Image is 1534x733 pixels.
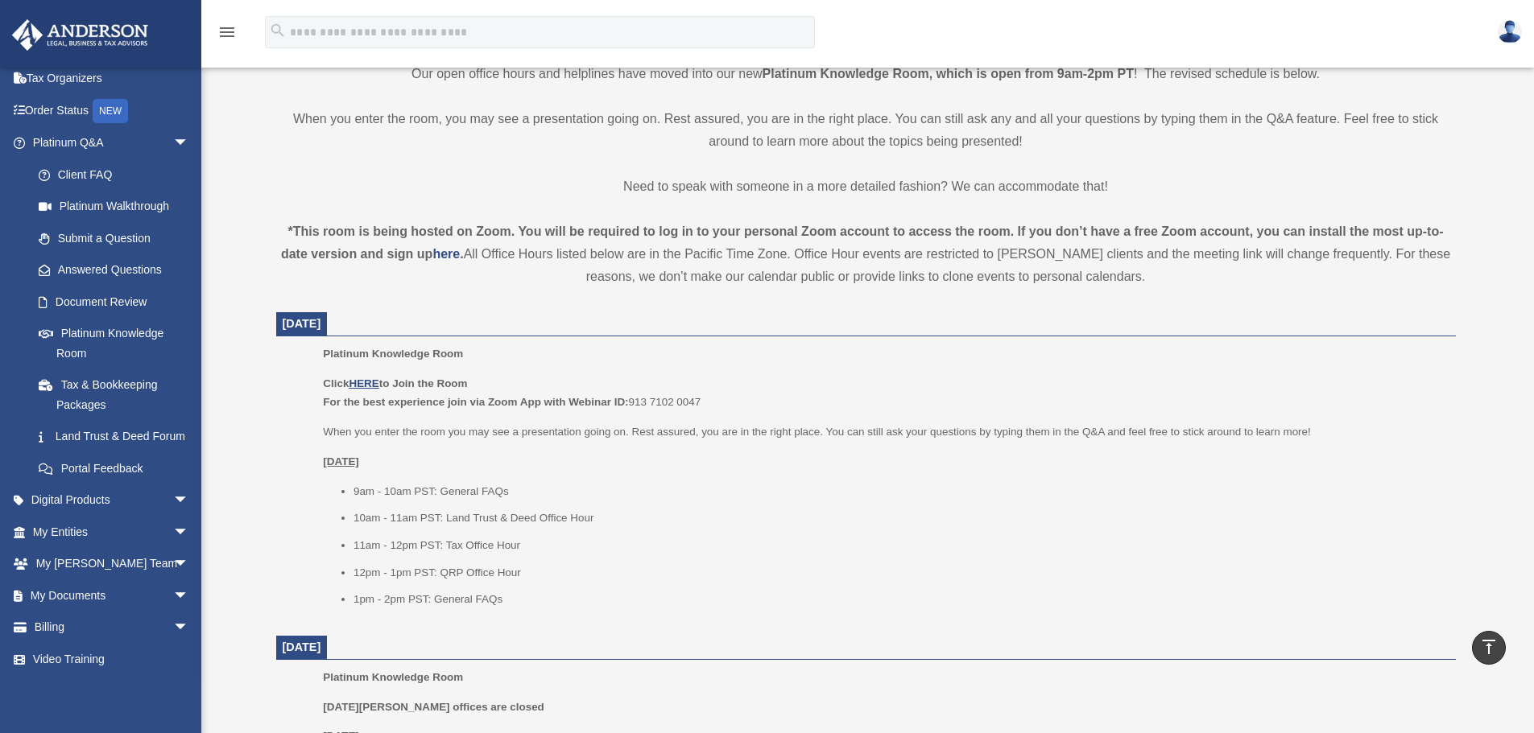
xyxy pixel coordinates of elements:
[11,579,213,612] a: My Documentsarrow_drop_down
[432,247,460,261] a: here
[323,377,467,389] b: Click to Join the Room
[173,484,205,517] span: arrow_drop_down
[276,108,1456,153] p: When you enter the room, you may see a presentation going on. Rest assured, you are in the right ...
[269,22,287,39] i: search
[1472,631,1506,665] a: vertical_align_top
[323,396,628,408] b: For the best experience join via Zoom App with Webinar ID:
[354,509,1445,528] li: 10am - 11am PST: Land Trust & Deed Office Hour
[173,548,205,581] span: arrow_drop_down
[323,348,463,360] span: Platinum Knowledge Room
[323,455,359,467] u: [DATE]
[323,701,544,713] b: [DATE][PERSON_NAME] offices are closed
[11,484,213,517] a: Digital Productsarrow_drop_down
[276,220,1456,288] div: All Office Hours listed below are in the Pacific Time Zone. Office Hour events are restricted to ...
[23,254,213,286] a: Answered Questions
[11,612,213,644] a: Billingarrow_drop_down
[11,127,213,159] a: Platinum Q&Aarrow_drop_down
[323,422,1444,442] p: When you enter the room you may see a presentation going on. Rest assured, you are in the right p...
[354,563,1445,583] li: 12pm - 1pm PST: QRP Office Hour
[23,286,213,318] a: Document Review
[276,175,1456,198] p: Need to speak with someone in a more detailed fashion? We can accommodate that!
[11,548,213,580] a: My [PERSON_NAME] Teamarrow_drop_down
[276,63,1456,85] p: Our open office hours and helplines have moved into our new ! The revised schedule is below.
[217,23,237,42] i: menu
[1479,637,1499,657] i: vertical_align_top
[23,369,213,421] a: Tax & Bookkeeping Packages
[11,63,213,95] a: Tax Organizers
[173,127,205,160] span: arrow_drop_down
[354,482,1445,501] li: 9am - 10am PST: General FAQs
[173,612,205,644] span: arrow_drop_down
[23,452,213,484] a: Portal Feedback
[11,94,213,127] a: Order StatusNEW
[23,191,213,223] a: Platinum Walkthrough
[7,19,153,51] img: Anderson Advisors Platinum Portal
[11,516,213,548] a: My Entitiesarrow_drop_down
[323,671,463,683] span: Platinum Knowledge Room
[217,28,237,42] a: menu
[460,247,463,261] strong: .
[763,67,1134,80] strong: Platinum Knowledge Room, which is open from 9am-2pm PT
[1498,20,1522,43] img: User Pic
[23,421,213,453] a: Land Trust & Deed Forum
[23,222,213,254] a: Submit a Question
[283,317,321,330] span: [DATE]
[23,318,205,369] a: Platinum Knowledge Room
[283,640,321,653] span: [DATE]
[323,374,1444,412] p: 913 7102 0047
[354,590,1445,609] li: 1pm - 2pm PST: General FAQs
[173,516,205,549] span: arrow_drop_down
[93,99,128,123] div: NEW
[354,536,1445,555] li: 11am - 12pm PST: Tax Office Hour
[11,643,213,675] a: Video Training
[281,224,1444,261] strong: *This room is being hosted on Zoom. You will be required to log in to your personal Zoom account ...
[173,579,205,612] span: arrow_drop_down
[349,377,378,389] a: HERE
[23,159,213,191] a: Client FAQ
